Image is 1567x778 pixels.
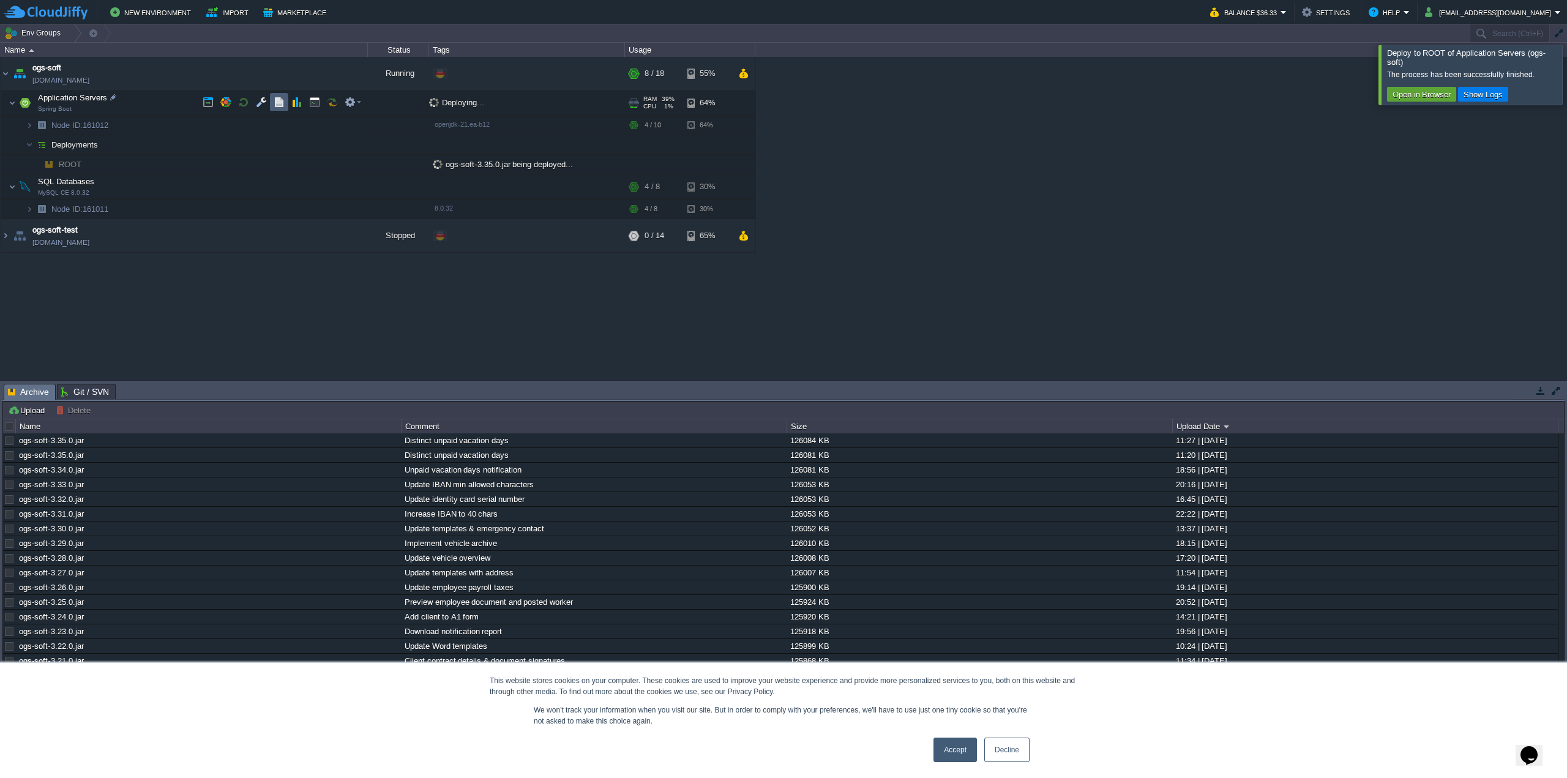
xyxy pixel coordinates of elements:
div: 18:56 | [DATE] [1173,463,1557,477]
div: 126081 KB [787,463,1172,477]
div: 64% [687,91,727,115]
div: 16:45 | [DATE] [1173,492,1557,506]
button: Marketplace [263,5,330,20]
button: [EMAIL_ADDRESS][DOMAIN_NAME] [1425,5,1555,20]
div: Download notification report [402,624,786,638]
img: AMDAwAAAACH5BAEAAAAALAAAAAABAAEAAAICRAEAOw== [9,91,16,115]
button: Env Groups [4,24,65,42]
a: [DOMAIN_NAME] [32,74,89,86]
div: 18:15 | [DATE] [1173,536,1557,550]
img: AMDAwAAAACH5BAEAAAAALAAAAAABAAEAAAICRAEAOw== [11,219,28,252]
span: openjdk-21.ea-b12 [435,121,490,128]
a: [DOMAIN_NAME] [32,236,89,249]
div: 11:20 | [DATE] [1173,448,1557,462]
div: 13:37 | [DATE] [1173,522,1557,536]
span: Node ID: [51,204,83,214]
div: 125924 KB [787,595,1172,609]
div: 17:20 | [DATE] [1173,551,1557,565]
div: Comment [402,419,787,433]
div: 10:24 | [DATE] [1173,639,1557,653]
span: Archive [8,384,49,400]
div: 126053 KB [787,477,1172,492]
div: 125918 KB [787,624,1172,638]
a: ogs-soft-3.25.0.jar [19,597,84,607]
a: ogs-soft-3.24.0.jar [19,612,84,621]
div: Distinct unpaid vacation days [402,448,786,462]
div: Name [1,43,367,57]
span: Git / SVN [61,384,109,399]
div: Update templates with address [402,566,786,580]
img: CloudJiffy [4,5,88,20]
a: Decline [984,738,1030,762]
a: ogs-soft-3.29.0.jar [19,539,84,548]
a: ogs-soft-3.21.0.jar [19,656,84,665]
div: 19:56 | [DATE] [1173,624,1557,638]
div: Implement vehicle archive [402,536,786,550]
div: 126010 KB [787,536,1172,550]
div: 14:21 | [DATE] [1173,610,1557,624]
span: SQL Databases [37,176,96,187]
div: Tags [430,43,624,57]
button: Open in Browser [1389,89,1454,100]
a: ROOT [58,159,83,170]
span: 1% [661,103,673,110]
div: 8 / 18 [645,57,664,90]
a: ogs-soft-3.30.0.jar [19,524,84,533]
div: Upload Date [1173,419,1558,433]
a: ogs-soft [32,62,61,74]
div: 30% [687,174,727,199]
img: AMDAwAAAACH5BAEAAAAALAAAAAABAAEAAAICRAEAOw== [33,135,50,154]
div: Client contract details & document signatures [402,654,786,668]
div: 22:22 | [DATE] [1173,507,1557,521]
span: Deploy to ROOT of Application Servers (ogs-soft) [1387,48,1546,67]
button: Balance $36.33 [1210,5,1281,20]
button: Delete [56,405,94,416]
a: ogs-soft-3.31.0.jar [19,509,84,518]
div: 126052 KB [787,522,1172,536]
div: This website stores cookies on your computer. These cookies are used to improve your website expe... [490,675,1077,697]
div: 20:16 | [DATE] [1173,477,1557,492]
img: AMDAwAAAACH5BAEAAAAALAAAAAABAAEAAAICRAEAOw== [17,174,34,199]
a: Deployments [50,140,100,150]
img: AMDAwAAAACH5BAEAAAAALAAAAAABAAEAAAICRAEAOw== [1,57,10,90]
span: ogs-soft-3.35.0.jar being deployed... [433,160,573,169]
span: Spring Boot [38,105,72,113]
span: RAM [643,95,657,103]
a: ogs-soft-3.28.0.jar [19,553,84,563]
span: Deploying... [429,98,484,107]
div: Preview employee document and posted worker [402,595,786,609]
a: ogs-soft-3.22.0.jar [19,641,84,651]
div: 126053 KB [787,507,1172,521]
div: 4 / 8 [645,200,657,219]
div: 64% [687,116,727,135]
div: 125899 KB [787,639,1172,653]
a: ogs-soft-3.35.0.jar [19,451,84,460]
div: 126008 KB [787,551,1172,565]
span: 8.0.32 [435,204,453,212]
img: AMDAwAAAACH5BAEAAAAALAAAAAABAAEAAAICRAEAOw== [26,200,33,219]
div: 126084 KB [787,433,1172,447]
a: ogs-soft-test [32,224,78,236]
div: Status [368,43,428,57]
a: ogs-soft-3.32.0.jar [19,495,84,504]
div: 125900 KB [787,580,1172,594]
span: MySQL CE 8.0.32 [38,189,89,196]
span: CPU [643,103,656,110]
a: Node ID:161012 [50,120,110,130]
img: AMDAwAAAACH5BAEAAAAALAAAAAABAAEAAAICRAEAOw== [11,57,28,90]
button: New Environment [110,5,195,20]
a: Node ID:161011 [50,204,110,214]
a: ogs-soft-3.26.0.jar [19,583,84,592]
div: Distinct unpaid vacation days [402,433,786,447]
div: 30% [687,200,727,219]
img: AMDAwAAAACH5BAEAAAAALAAAAAABAAEAAAICRAEAOw== [33,155,40,174]
div: 11:34 | [DATE] [1173,654,1557,668]
div: Stopped [368,219,429,252]
div: Running [368,57,429,90]
div: 125868 KB [787,654,1172,668]
div: 19:14 | [DATE] [1173,580,1557,594]
a: ogs-soft-3.34.0.jar [19,465,84,474]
